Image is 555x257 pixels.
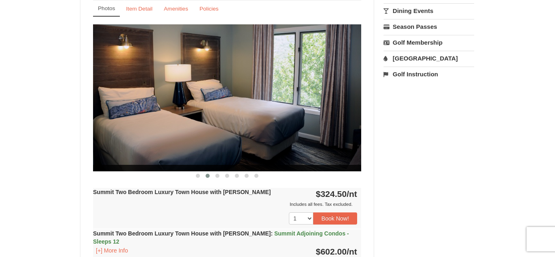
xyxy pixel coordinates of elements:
[313,212,357,225] button: Book Now!
[93,230,349,245] strong: Summit Two Bedroom Luxury Town House with [PERSON_NAME]
[199,6,219,12] small: Policies
[316,189,357,199] strong: $324.50
[93,189,271,195] strong: Summit Two Bedroom Luxury Town House with [PERSON_NAME]
[126,6,152,12] small: Item Detail
[93,24,361,171] img: 18876286-203-b82bb466.png
[384,19,474,34] a: Season Passes
[158,1,193,17] a: Amenities
[93,230,349,245] span: Summit Adjoining Condos - Sleeps 12
[384,35,474,50] a: Golf Membership
[121,1,158,17] a: Item Detail
[384,51,474,66] a: [GEOGRAPHIC_DATA]
[271,230,273,237] span: :
[93,1,120,17] a: Photos
[93,200,357,208] div: Includes all fees. Tax excluded.
[164,6,188,12] small: Amenities
[384,3,474,18] a: Dining Events
[194,1,224,17] a: Policies
[316,247,347,256] span: $602.00
[93,246,131,255] button: [+] More Info
[347,247,357,256] span: /nt
[98,5,115,11] small: Photos
[384,67,474,82] a: Golf Instruction
[347,189,357,199] span: /nt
